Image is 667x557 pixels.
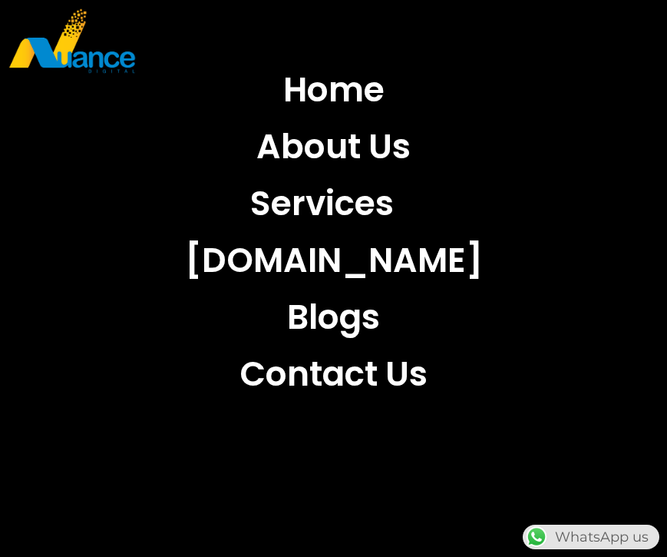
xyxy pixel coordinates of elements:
[523,529,659,545] a: WhatsAppWhatsApp us
[173,61,494,118] a: Home
[173,175,494,232] a: Services
[8,8,326,75] a: nuance-qatar_logo
[173,118,494,175] a: About Us
[8,8,137,75] img: nuance-qatar_logo
[523,525,659,549] div: WhatsApp us
[173,346,494,403] a: Contact Us
[173,232,494,289] a: [DOMAIN_NAME]
[524,525,549,549] img: WhatsApp
[173,289,494,346] a: Blogs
